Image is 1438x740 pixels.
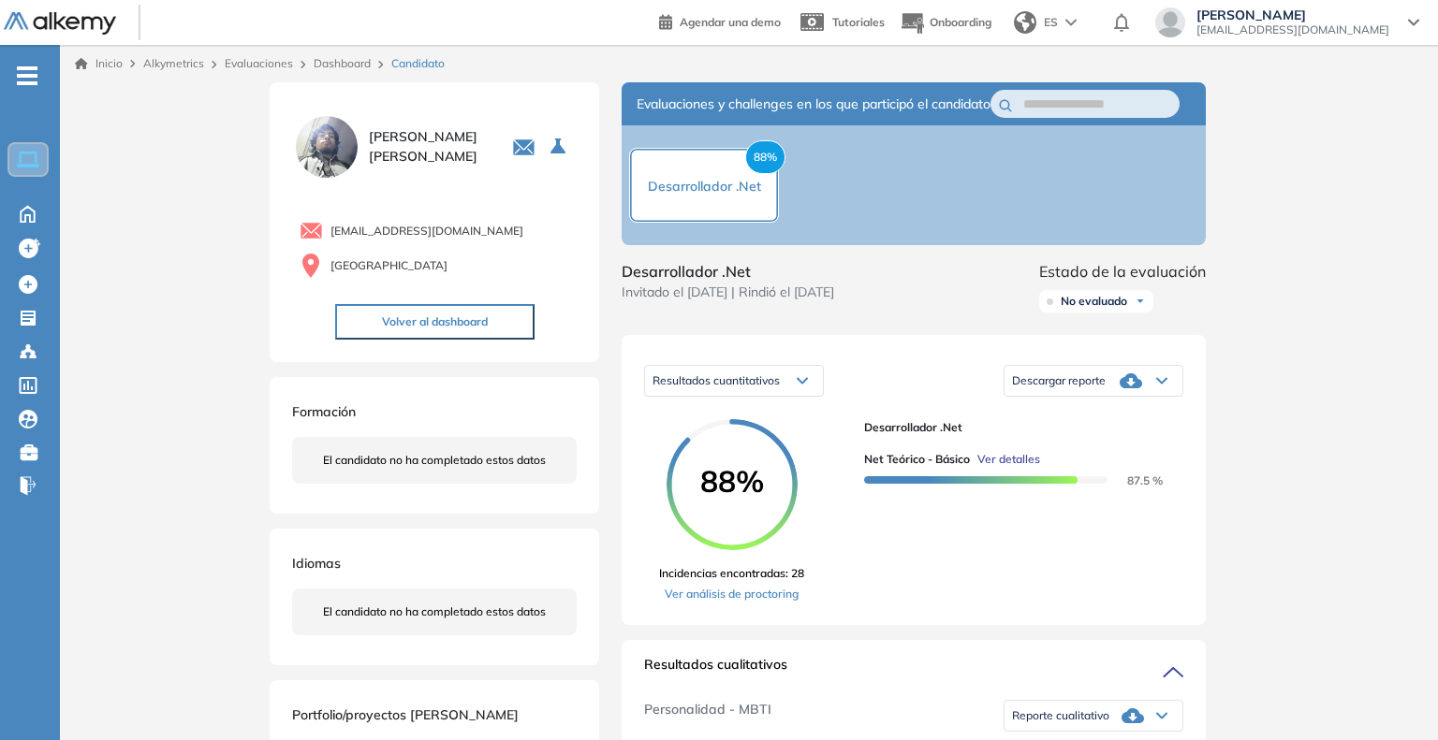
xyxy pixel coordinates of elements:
span: No evaluado [1061,294,1127,309]
span: Net Teórico - Básico [864,451,970,468]
span: Invitado el [DATE] | Rindió el [DATE] [622,283,834,302]
span: 88% [667,466,798,496]
span: Agendar una demo [680,15,781,29]
span: Resultados cualitativos [644,655,787,685]
button: Ver detalles [970,451,1040,468]
a: Agendar una demo [659,9,781,32]
span: [PERSON_NAME] [PERSON_NAME] [369,127,490,167]
span: Onboarding [930,15,991,29]
i: - [17,74,37,78]
span: Incidencias encontradas: 28 [659,565,804,582]
span: Idiomas [292,555,341,572]
span: Resultados cuantitativos [653,373,780,387]
img: arrow [1065,19,1077,26]
span: Evaluaciones y challenges en los que participó el candidato [637,94,990,114]
span: Estado de la evaluación [1039,260,1206,283]
span: ES [1044,14,1058,31]
span: Candidato [391,55,445,72]
span: Portfolio/proyectos [PERSON_NAME] [292,706,519,723]
span: [EMAIL_ADDRESS][DOMAIN_NAME] [1196,22,1389,37]
span: Alkymetrics [143,56,204,70]
img: world [1014,11,1036,34]
span: Personalidad - MBTI [644,700,771,732]
span: Ver detalles [977,451,1040,468]
span: El candidato no ha completado estos datos [323,603,546,620]
span: Reporte cualitativo [1012,708,1109,723]
span: 88% [745,140,785,174]
span: Tutoriales [832,15,885,29]
img: Ícono de flecha [1135,296,1146,307]
span: Descargar reporte [1012,373,1106,388]
span: Desarrollador .Net [622,260,834,283]
span: Formación [292,403,356,420]
span: [PERSON_NAME] [1196,7,1389,22]
span: El candidato no ha completado estos datos [323,452,546,469]
a: Inicio [75,55,123,72]
a: Ver análisis de proctoring [659,586,804,602]
span: [EMAIL_ADDRESS][DOMAIN_NAME] [330,223,523,239]
button: Onboarding [900,3,991,43]
a: Evaluaciones [225,56,293,70]
a: Dashboard [314,56,371,70]
img: Logo [4,12,116,36]
span: 87.5 % [1105,473,1163,487]
button: Volver al dashboard [335,304,535,340]
span: [GEOGRAPHIC_DATA] [330,257,448,274]
span: Desarrollador .Net [864,419,1168,436]
span: Desarrollador .Net [648,178,761,195]
button: Seleccione la evaluación activa [543,130,577,164]
img: PROFILE_MENU_LOGO_USER [292,112,361,181]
